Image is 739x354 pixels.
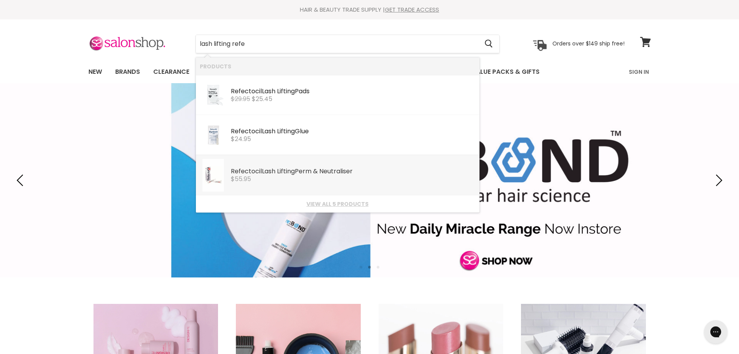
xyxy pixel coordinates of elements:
b: Lifting [277,167,295,176]
b: Refe [231,167,245,176]
li: View All [196,195,479,213]
b: Refe [231,127,245,136]
a: Clearance [147,64,195,80]
div: HAIR & BEAUTY TRADE SUPPLY | [79,6,661,14]
li: Products: Refectocil Lash Lifting Perm & Neutraliser [196,155,479,195]
iframe: Gorgias live chat messenger [700,317,731,346]
button: Search [479,35,499,53]
button: Previous [14,173,29,188]
li: Products: Refectocil Lash Lifting Pads [196,75,479,115]
img: eyelashlift-1_200x.png [202,119,224,152]
p: Orders over $149 ship free! [552,40,625,47]
li: Products: Refectocil Lash Lifting Glue [196,115,479,155]
nav: Main [79,61,661,83]
a: GET TRADE ACCESS [385,5,439,14]
li: Page dot 1 [360,266,362,269]
li: Page dot 2 [368,266,371,269]
input: Search [196,35,479,53]
b: Lash [262,167,275,176]
img: eyelashliftingpads_200x.png [202,79,224,112]
a: New [83,64,108,80]
a: Brands [109,64,146,80]
form: Product [196,35,500,53]
div: ctocil Glue [231,128,476,136]
b: Lash [262,87,275,96]
a: View all 5 products [200,201,476,207]
div: ctocil Pads [231,88,476,96]
li: Products [196,58,479,75]
a: Value Packs & Gifts [466,64,545,80]
button: Next [710,173,725,188]
div: ctocil Perm & Neutraliser [231,168,476,176]
b: Refe [231,87,245,96]
span: $25.45 [252,94,272,103]
img: 5ba2f4a5aab45_200x.jpg [202,159,224,192]
li: Page dot 3 [377,266,379,269]
b: Lash [262,127,275,136]
span: $55.95 [231,174,251,183]
b: Lifting [277,127,295,136]
span: $24.95 [231,134,251,143]
b: Lifting [277,87,295,96]
a: Sign In [624,64,654,80]
s: $29.95 [231,94,250,103]
ul: Main menu [83,61,585,83]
